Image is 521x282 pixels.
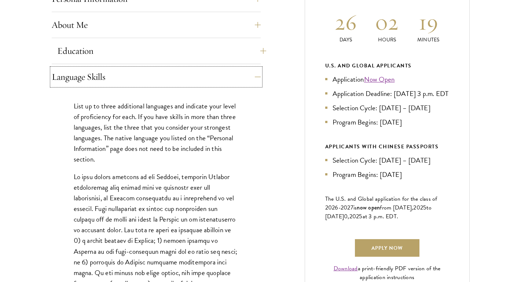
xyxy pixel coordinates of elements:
li: Program Begins: [DATE] [325,117,449,127]
span: 202 [349,212,359,221]
a: Now Open [364,74,395,85]
div: U.S. and Global Applicants [325,61,449,70]
div: a print-friendly PDF version of the application instructions [325,264,449,282]
a: Download [334,264,358,273]
button: Education [57,42,266,60]
span: now open [357,203,380,212]
span: 7 [351,203,353,212]
span: to [DATE] [325,203,432,221]
h2: 02 [366,8,408,36]
p: List up to three additional languages and indicate your level of proficiency for each. If you hav... [74,101,239,164]
li: Application [325,74,449,85]
li: Selection Cycle: [DATE] – [DATE] [325,155,449,166]
span: is [353,203,357,212]
p: Days [325,36,367,44]
span: The U.S. and Global application for the class of 202 [325,194,437,212]
a: Apply Now [355,239,419,257]
span: 5 [359,212,362,221]
span: at 3 p.m. EDT. [363,212,399,221]
p: Hours [366,36,408,44]
h2: 19 [408,8,449,36]
span: 5 [423,203,426,212]
span: from [DATE], [380,203,413,212]
div: APPLICANTS WITH CHINESE PASSPORTS [325,142,449,151]
span: 0 [344,212,348,221]
span: 202 [413,203,423,212]
li: Program Begins: [DATE] [325,169,449,180]
button: Language Skills [52,68,261,86]
li: Application Deadline: [DATE] 3 p.m. EDT [325,88,449,99]
button: About Me [52,16,261,34]
span: , [348,212,349,221]
p: Minutes [408,36,449,44]
span: -202 [338,203,351,212]
span: 6 [335,203,338,212]
h2: 26 [325,8,367,36]
li: Selection Cycle: [DATE] – [DATE] [325,103,449,113]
